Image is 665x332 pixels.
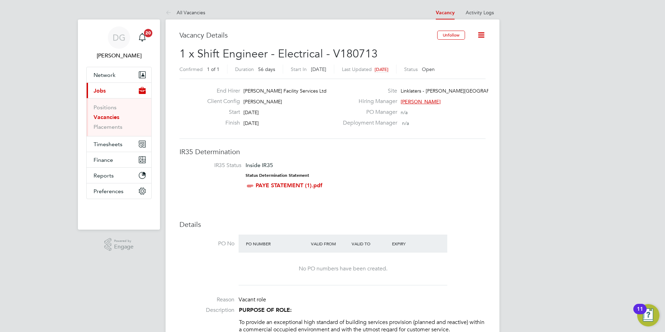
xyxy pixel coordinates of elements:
[437,31,465,40] button: Unfollow
[350,237,391,250] div: Valid To
[87,98,151,136] div: Jobs
[239,296,266,303] span: Vacant role
[246,162,273,168] span: Inside IR35
[135,26,149,49] a: 20
[202,87,240,95] label: End Hirer
[179,240,234,247] label: PO No
[144,29,152,37] span: 20
[246,265,440,272] div: No PO numbers have been created.
[87,83,151,98] button: Jobs
[86,52,152,60] span: Daniel Gwynn
[402,120,409,126] span: n/a
[87,183,151,199] button: Preferences
[339,119,397,127] label: Deployment Manager
[244,237,309,250] div: PO Number
[291,66,307,72] label: Start In
[179,31,437,40] h3: Vacancy Details
[401,109,408,116] span: n/a
[339,98,397,105] label: Hiring Manager
[243,98,282,105] span: [PERSON_NAME]
[436,10,455,16] a: Vacancy
[243,109,259,116] span: [DATE]
[114,238,134,244] span: Powered by
[339,109,397,116] label: PO Manager
[94,114,119,120] a: Vacancies
[422,66,435,72] span: Open
[94,104,117,111] a: Positions
[186,162,241,169] label: IR35 Status
[179,296,234,303] label: Reason
[235,66,254,72] label: Duration
[258,66,275,72] span: 56 days
[94,172,114,179] span: Reports
[87,67,151,82] button: Network
[202,109,240,116] label: Start
[166,9,205,16] a: All Vacancies
[87,206,152,217] img: fastbook-logo-retina.png
[207,66,219,72] span: 1 of 1
[246,173,309,178] strong: Status Determination Statement
[637,304,659,326] button: Open Resource Center, 11 new notifications
[311,66,326,72] span: [DATE]
[94,141,122,148] span: Timesheets
[78,19,160,230] nav: Main navigation
[202,119,240,127] label: Finish
[390,237,431,250] div: Expiry
[243,120,259,126] span: [DATE]
[243,88,327,94] span: [PERSON_NAME] Facility Services Ltd
[637,309,643,318] div: 11
[466,9,494,16] a: Activity Logs
[179,220,486,229] h3: Details
[87,136,151,152] button: Timesheets
[87,152,151,167] button: Finance
[87,168,151,183] button: Reports
[239,307,292,313] strong: PURPOSE OF ROLE:
[404,66,418,72] label: Status
[309,237,350,250] div: Valid From
[94,87,106,94] span: Jobs
[104,238,134,251] a: Powered byEngage
[401,88,514,94] span: Linklaters - [PERSON_NAME][GEOGRAPHIC_DATA]
[94,124,122,130] a: Placements
[179,307,234,314] label: Description
[401,98,441,105] span: [PERSON_NAME]
[339,87,397,95] label: Site
[179,47,378,61] span: 1 x Shift Engineer - Electrical - V180713
[94,157,113,163] span: Finance
[114,244,134,250] span: Engage
[86,26,152,60] a: DG[PERSON_NAME]
[375,66,388,72] span: [DATE]
[179,66,203,72] label: Confirmed
[86,206,152,217] a: Go to home page
[202,98,240,105] label: Client Config
[113,33,126,42] span: DG
[94,188,123,195] span: Preferences
[342,66,372,72] label: Last Updated
[94,72,115,78] span: Network
[256,182,322,189] a: PAYE STATEMENT (1).pdf
[179,147,486,156] h3: IR35 Determination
